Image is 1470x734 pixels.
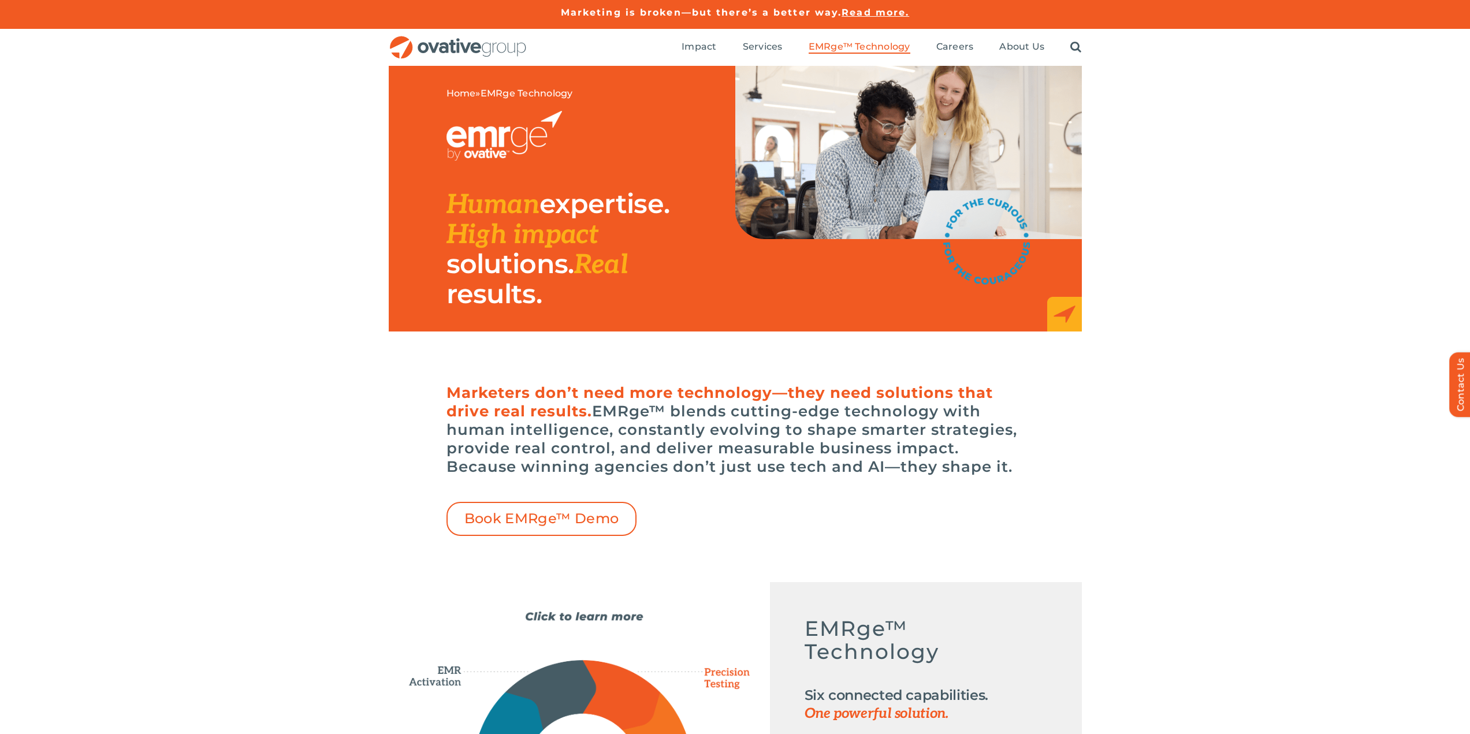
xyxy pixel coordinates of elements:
span: solutions. [446,247,574,280]
a: Careers [936,41,974,54]
span: results. [446,277,542,310]
span: Book EMRge™ Demo [464,511,619,527]
span: Careers [936,41,974,53]
img: EMRge Landing Page Header Image [735,66,1082,239]
a: Impact [682,41,716,54]
a: Book EMRge™ Demo [446,502,637,536]
span: EMRge™ Technology [809,41,910,53]
span: High impact [446,219,598,251]
nav: Menu [682,29,1081,66]
img: EMRGE_RGB_wht [446,111,562,161]
span: Real [574,249,628,281]
a: Home [446,88,476,99]
span: Marketers don’t need more technology—they need solutions that drive real results. [446,383,993,420]
path: EMR Activation [505,660,596,728]
h6: EMRge™ blends cutting-edge technology with human intelligence, constantly evolving to shape smart... [446,383,1024,476]
a: About Us [999,41,1044,54]
span: About Us [999,41,1044,53]
path: EMR Activation [406,648,472,687]
img: EMRge_HomePage_Elements_Arrow Box [1047,297,1082,331]
span: expertise. [539,187,669,220]
a: Services [743,41,783,54]
h2: Six connected capabilities. [805,686,1047,723]
a: Search [1070,41,1081,54]
span: One powerful solution. [805,705,1047,723]
h5: EMRge™ Technology [805,617,1047,675]
a: EMRge™ Technology [809,41,910,54]
a: Read more. [842,7,909,18]
path: Precision Testing [583,661,660,730]
span: EMRge Technology [481,88,573,99]
span: Impact [682,41,716,53]
a: Marketing is broken—but there’s a better way. [561,7,842,18]
span: » [446,88,573,99]
path: Precision Testing [690,663,753,694]
a: OG_Full_horizontal_RGB [389,35,527,46]
span: Services [743,41,783,53]
span: Human [446,189,540,221]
